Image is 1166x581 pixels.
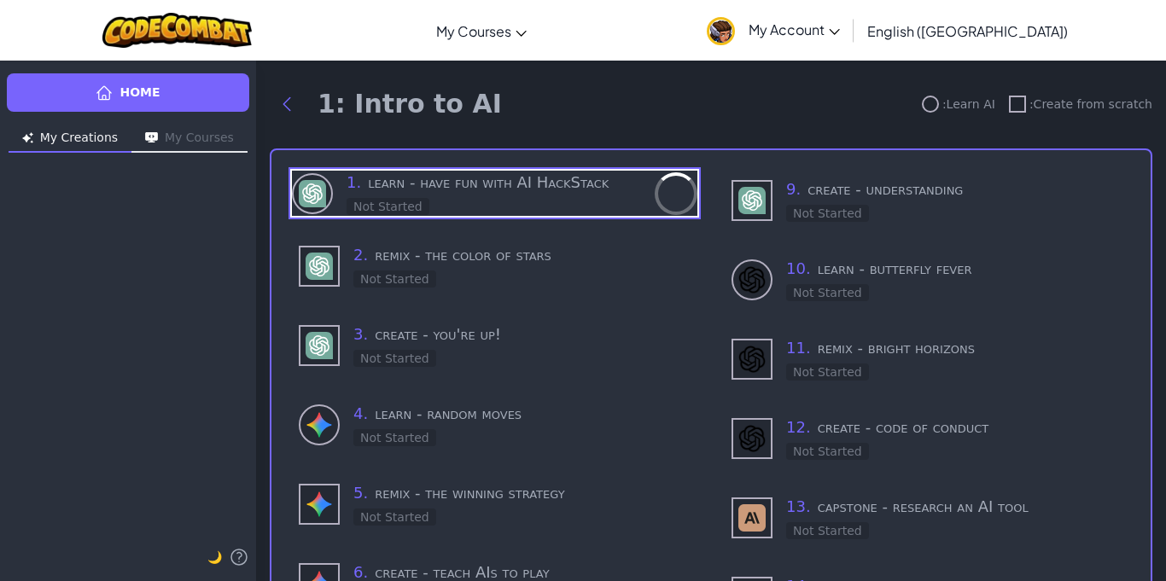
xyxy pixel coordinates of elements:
[786,522,869,539] div: Not Started
[207,550,222,564] span: 🌙
[786,418,811,436] span: 12 .
[725,171,1130,229] div: use - GPT-4 (Not Started)
[22,132,33,143] img: Icon
[428,8,535,54] a: My Courses
[353,563,368,581] span: 6 .
[749,20,840,38] span: My Account
[292,236,697,295] div: use - GPT-4 (Not Started)
[292,316,697,375] div: use - GPT-4 (Not Started)
[738,346,766,373] img: DALL-E 3
[786,177,1123,201] h3: create - understanding
[145,132,158,143] img: Icon
[725,250,1130,309] div: learn to use - DALL-E 3 (Not Started)
[299,180,326,207] img: GPT-4
[353,270,436,288] div: Not Started
[347,198,429,215] div: Not Started
[102,13,252,48] img: CodeCombat logo
[353,246,368,264] span: 2 .
[738,504,766,532] img: Claude
[725,488,1130,547] div: use - Claude (Not Started)
[353,325,368,343] span: 3 .
[786,415,1123,439] h3: create - code of conduct
[725,329,1130,388] div: use - DALL-E 3 (Not Started)
[353,350,436,367] div: Not Started
[707,17,735,45] img: avatar
[859,8,1076,54] a: English ([GEOGRAPHIC_DATA])
[306,253,333,280] img: GPT-4
[786,259,811,277] span: 10 .
[786,180,801,198] span: 9 .
[738,266,766,293] img: DALL-E 3
[292,395,697,454] div: learn to use - Gemini (Not Started)
[786,339,811,357] span: 11 .
[738,187,766,214] img: GPT-4
[207,547,222,567] button: 🌙
[698,3,848,57] a: My Account
[353,508,436,526] div: Not Started
[353,484,368,502] span: 5 .
[9,125,131,153] button: My Creations
[725,409,1130,468] div: use - DALL-E 3 (Not Started)
[436,22,511,40] span: My Courses
[786,497,811,515] span: 13 .
[347,171,634,195] h3: learn - have fun with AI HackStack
[131,125,248,153] button: My Courses
[306,411,333,439] img: Gemini
[942,96,995,113] span: : Learn AI
[353,322,691,346] h3: create - you're up!
[1029,96,1152,113] span: : Create from scratch
[786,257,1123,281] h3: learn - butterfly fever
[786,495,1123,519] h3: capstone - research an AI tool
[353,481,691,505] h3: remix - the winning strategy
[867,22,1068,40] span: English ([GEOGRAPHIC_DATA])
[786,284,869,301] div: Not Started
[347,173,361,191] span: 1 .
[292,171,697,216] div: learn to use - GPT-4 (Not Started)
[120,84,160,102] span: Home
[270,87,304,121] button: Back to modules
[786,205,869,222] div: Not Started
[306,491,333,518] img: Gemini
[738,425,766,452] img: DALL-E 3
[353,429,436,446] div: Not Started
[7,73,249,112] a: Home
[353,404,368,422] span: 4 .
[353,243,691,267] h3: remix - the color of stars
[306,332,333,359] img: GPT-4
[353,402,691,426] h3: learn - random moves
[786,363,869,381] div: Not Started
[292,474,697,533] div: use - Gemini (Not Started)
[786,443,869,460] div: Not Started
[786,336,1123,360] h3: remix - bright horizons
[318,89,502,119] h1: 1: Intro to AI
